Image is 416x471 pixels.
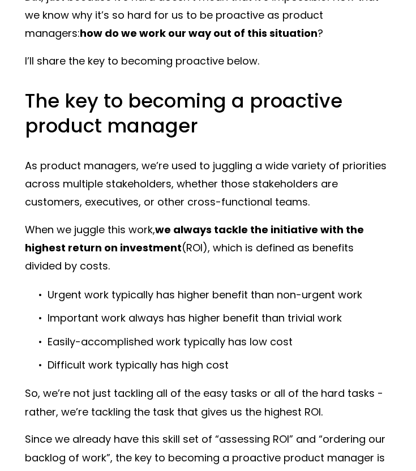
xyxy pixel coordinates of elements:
[48,356,391,374] p: Difficult work typically has high cost
[25,221,391,276] p: When we juggle this work, (ROI), which is defined as benefits divided by costs.
[25,384,391,421] p: So, we’re not just tackling all of the easy tasks or all of the hard tasks - rather, we’re tackli...
[25,88,391,138] h2: The key to becoming a proactive product manager
[80,26,318,40] strong: how do we work our way out of this situation
[25,52,391,70] p: I’ll share the key to becoming proactive below.
[48,333,391,351] p: Easily-accomplished work typically has low cost
[25,222,366,255] strong: we always tackle the initiative with the highest return on investment
[48,286,391,304] p: Urgent work typically has higher benefit than non-urgent work
[25,157,391,212] p: As product managers, we’re used to juggling a wide variety of priorities across multiple stakehol...
[48,309,391,327] p: Important work always has higher benefit than trivial work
